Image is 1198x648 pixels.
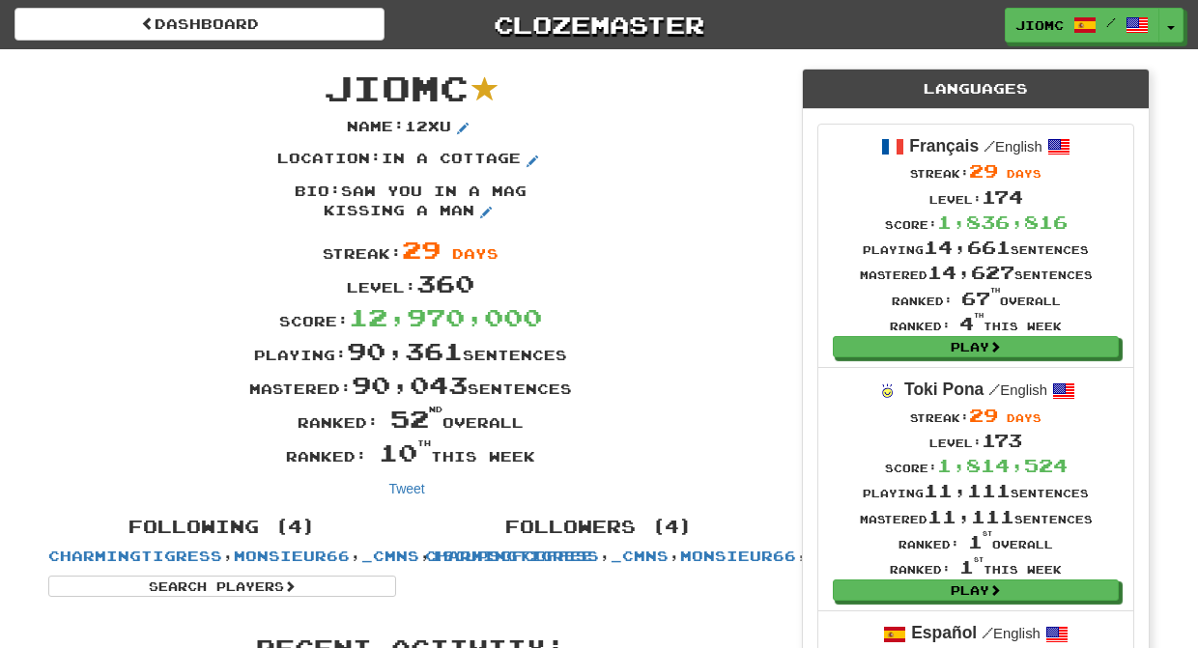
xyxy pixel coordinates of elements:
div: Ranked: this week [34,436,787,469]
sup: st [974,556,984,563]
p: Location : in a cottage [277,149,544,172]
a: _cmns [361,548,419,564]
span: 174 [982,186,1023,208]
div: Languages [803,70,1149,109]
p: Bio : saw you in a mag kissing a man [266,182,556,224]
span: / [1106,15,1116,29]
span: 14,661 [924,237,1011,258]
div: , , , [411,508,787,566]
div: Mastered sentences [860,260,1093,285]
small: English [988,382,1047,398]
sup: st [983,530,992,537]
a: CharmingTigress [425,548,599,564]
h4: Followers (4) [425,518,773,537]
span: 1 [959,556,984,578]
span: 10 [379,437,431,466]
span: 29 [969,405,998,426]
a: Play [833,579,1119,601]
sup: nd [429,405,442,414]
div: Playing sentences [860,235,1093,260]
div: , , , [34,508,411,597]
span: 90,361 [347,336,463,365]
a: monsieur66 [234,548,350,564]
span: 12,970,000 [349,302,542,331]
div: Ranked: overall [860,286,1093,311]
span: 1,836,816 [937,211,1068,233]
span: days [1007,167,1041,180]
sup: th [990,287,1000,294]
span: 360 [416,268,474,297]
small: English [984,139,1042,155]
a: Clozemaster [414,8,784,42]
sup: th [974,312,984,319]
a: _cmns [611,548,669,564]
h4: Following (4) [48,518,396,537]
span: 173 [982,430,1022,451]
div: Streak: [860,158,1093,183]
a: Search Players [48,576,396,597]
span: days [452,245,499,262]
div: Playing sentences [860,478,1093,503]
div: Score: [860,453,1093,478]
span: 52 [390,404,442,433]
div: Ranked: this week [860,554,1093,579]
sup: th [417,438,431,448]
div: Level: [860,184,1093,210]
div: Ranked: overall [860,529,1093,554]
div: Level: [34,267,787,300]
div: Playing: sentences [34,334,787,368]
div: Mastered: sentences [34,368,787,402]
div: Streak: [860,403,1093,428]
a: JioMc / [1005,8,1159,42]
div: Ranked: this week [860,311,1093,336]
a: Play [833,336,1119,357]
div: Score: [34,300,787,334]
span: 90,043 [352,370,468,399]
div: Streak: [34,233,787,267]
strong: Français [909,136,979,155]
a: Dashboard [14,8,385,41]
span: / [984,137,995,155]
a: monsieur66 [680,548,796,564]
div: Level: [860,428,1093,453]
div: Ranked: overall [34,402,787,436]
span: JioMc [324,67,469,108]
small: English [982,626,1041,641]
div: Mastered sentences [860,504,1093,529]
span: 29 [402,235,441,264]
span: / [982,624,993,641]
span: 67 [961,288,1000,309]
strong: Toki Pona [904,380,984,399]
a: CharmingTigress [48,548,222,564]
span: 29 [969,160,998,182]
strong: Español [911,623,977,642]
div: Score: [860,210,1093,235]
p: Name : 12xu [347,117,474,140]
span: 4 [959,313,984,334]
span: / [988,380,1000,398]
span: 1 [968,531,992,552]
span: 11,111 [924,480,1011,501]
span: 1,814,524 [937,455,1068,476]
span: 11,111 [927,506,1014,527]
span: days [1007,411,1041,424]
span: 14,627 [927,262,1014,283]
a: Tweet [388,481,424,496]
span: JioMc [1015,16,1064,34]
